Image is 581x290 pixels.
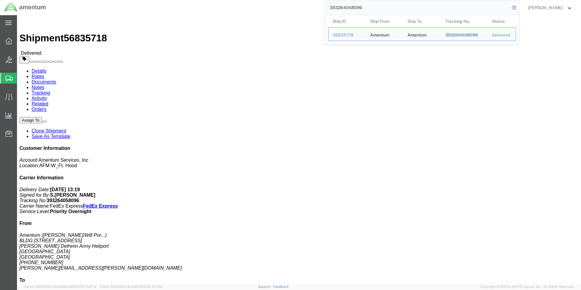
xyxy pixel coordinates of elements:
div: 393264058096 [445,32,483,38]
th: Tracking Nu. [441,15,488,27]
span: Server: 2025.20.0-5efa686e39f [24,285,97,288]
a: Support [258,285,273,288]
th: Ship ID [328,15,366,27]
img: logo [4,3,46,12]
span: Regina Escobar [528,4,563,11]
div: 56835718 [333,32,362,38]
input: Search for shipment number, reference number [325,0,510,15]
th: Ship To [403,15,441,27]
span: 393264058096 [445,33,478,37]
th: Ship From [366,15,403,27]
iframe: FS Legacy Container [17,15,581,284]
span: Client: 2025.20.0-8c6e0cf [99,285,162,288]
div: Amentum [407,28,427,41]
span: [DATE] 11:47:12 [74,285,97,288]
span: [DATE] 12:11:14 [140,285,162,288]
div: Amentum [370,28,389,41]
th: Status [488,15,516,27]
div: Delivered [492,32,511,38]
button: [PERSON_NAME] [528,4,573,11]
table: Search Results [328,15,519,44]
a: Feedback [273,285,289,288]
span: Copyright © [DATE]-[DATE] Agistix Inc., All Rights Reserved [480,284,574,289]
